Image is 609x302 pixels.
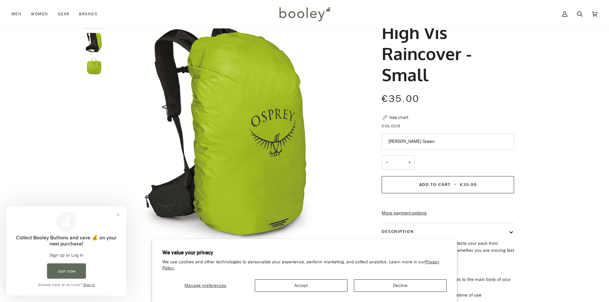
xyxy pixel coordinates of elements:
[107,8,360,261] img: Osprey High Vis Raincover Small Limon Green - Booley Galway
[12,11,21,17] span: Men
[382,176,514,193] button: Add to Cart • €35.00
[255,279,347,292] button: Accept
[184,283,226,289] span: Manage preferences
[382,134,514,150] button: [PERSON_NAME] Green
[389,114,408,121] div: Size chart
[460,182,477,188] span: €35.00
[382,155,392,170] button: −
[382,92,419,105] span: €35.00
[419,182,451,188] span: Add to Cart
[6,206,126,296] iframe: Loyalty program pop-up with offers and actions
[162,259,439,271] a: Privacy Policy.
[162,279,248,292] button: Manage preferences
[382,22,509,85] h1: High Vis Raincover - Small
[382,210,514,217] a: More payment options
[277,5,332,23] img: Booley
[84,33,104,52] img: Osprey High Vis Raincover Small Limon Green - Booley Galway
[84,57,104,76] img: Osprey High Vis Raincover Small Limon Green - Booley Galway
[382,155,415,170] input: Quantity
[404,155,415,170] button: +
[452,182,458,188] span: •
[354,279,447,292] button: Decline
[162,259,447,271] p: We use cookies and other technologies to personalize your experience, perform marketing, and coll...
[162,249,447,256] h2: We value your privacy
[382,123,401,129] span: Colour
[58,11,70,17] span: Gear
[79,11,98,17] span: Brands
[31,11,48,17] span: Women
[382,223,514,240] button: Description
